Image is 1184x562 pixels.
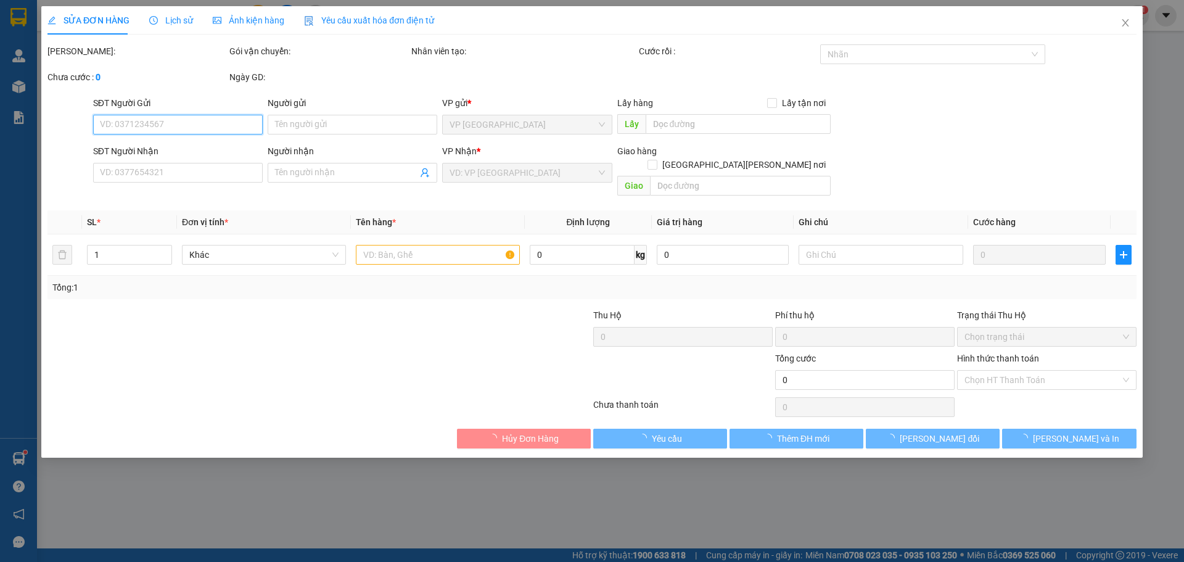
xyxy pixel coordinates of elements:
label: Hình thức thanh toán [957,353,1039,363]
span: Cước hàng [973,217,1016,227]
th: Ghi chú [794,210,968,234]
span: Lấy [617,114,646,134]
span: Thu Hộ [593,310,622,320]
span: loading [763,434,777,442]
span: loading [1019,434,1033,442]
span: Thêm ĐH mới [777,432,829,445]
span: Giao [617,176,650,196]
span: Lấy tận nơi [777,96,831,110]
span: kg [635,245,647,265]
input: 0 [973,245,1106,265]
span: edit [47,16,56,25]
span: Lấy hàng [617,98,653,108]
span: loading [638,434,652,442]
span: SL [87,217,97,227]
span: Khác [189,246,339,264]
div: Cước rồi : [639,44,818,58]
span: Giá trị hàng [657,217,702,227]
span: Yêu cầu xuất hóa đơn điện tử [304,15,434,25]
button: plus [1116,245,1132,265]
span: Chọn trạng thái [964,328,1129,346]
input: VD: Bàn, Ghế [356,245,520,265]
div: [PERSON_NAME]: [47,44,227,58]
span: Giao hàng [617,146,657,156]
span: loading [488,434,502,442]
button: Hủy Đơn Hàng [457,429,591,448]
div: Phí thu hộ [775,308,955,327]
span: Yêu cầu [652,432,682,445]
div: SĐT Người Nhận [93,144,263,158]
button: [PERSON_NAME] đổi [866,429,1000,448]
div: SĐT Người Gửi [93,96,263,110]
span: user-add [421,168,430,178]
div: Trạng thái Thu Hộ [957,308,1137,322]
span: Ảnh kiện hàng [213,15,284,25]
span: VP Sài Gòn [450,115,605,134]
span: Định lượng [567,217,610,227]
input: Dọc đường [646,114,831,134]
img: icon [304,16,314,26]
span: clock-circle [149,16,158,25]
button: Thêm ĐH mới [730,429,863,448]
div: Ngày GD: [229,70,409,84]
div: Người nhận [268,144,437,158]
div: Chưa cước : [47,70,227,84]
span: Tổng cước [775,353,816,363]
button: Yêu cầu [593,429,727,448]
input: Dọc đường [650,176,831,196]
span: Lịch sử [149,15,193,25]
b: 0 [96,72,101,82]
span: VP Nhận [443,146,477,156]
span: [PERSON_NAME] đổi [900,432,980,445]
span: close [1120,18,1130,28]
span: plus [1116,250,1131,260]
span: Tên hàng [356,217,396,227]
button: [PERSON_NAME] và In [1003,429,1137,448]
button: delete [52,245,72,265]
span: [GEOGRAPHIC_DATA][PERSON_NAME] nơi [657,158,831,171]
div: VP gửi [443,96,612,110]
div: Chưa thanh toán [592,398,774,419]
span: picture [213,16,221,25]
span: Hủy Đơn Hàng [502,432,559,445]
span: Đơn vị tính [182,217,228,227]
span: [PERSON_NAME] và In [1033,432,1119,445]
button: Close [1108,6,1143,41]
div: Người gửi [268,96,437,110]
div: Gói vận chuyển: [229,44,409,58]
div: Nhân viên tạo: [411,44,636,58]
div: Tổng: 1 [52,281,457,294]
input: Ghi Chú [799,245,963,265]
span: loading [887,434,900,442]
span: SỬA ĐƠN HÀNG [47,15,129,25]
